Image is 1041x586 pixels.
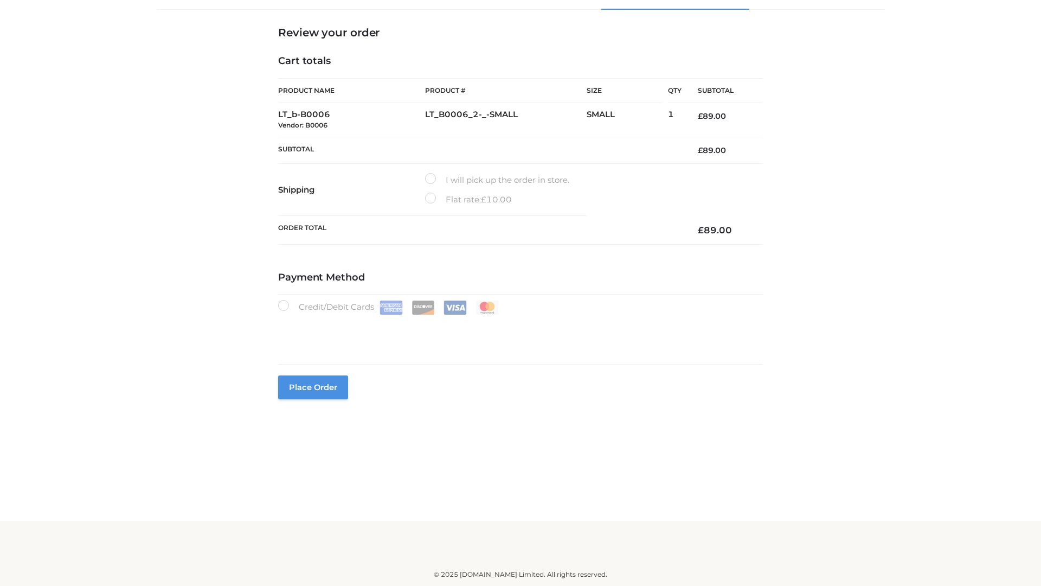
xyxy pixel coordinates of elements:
th: Order Total [278,216,682,245]
iframe: Secure payment input frame [276,313,761,352]
span: £ [698,145,703,155]
bdi: 89.00 [698,225,732,235]
h3: Review your order [278,26,763,39]
td: 1 [668,103,682,137]
bdi: 10.00 [481,194,512,205]
th: Subtotal [682,79,763,103]
span: £ [481,194,486,205]
th: Qty [668,78,682,103]
div: © 2025 [DOMAIN_NAME] Limited. All rights reserved. [161,569,880,580]
span: £ [698,111,703,121]
img: Discover [412,301,435,315]
img: Amex [380,301,403,315]
span: £ [698,225,704,235]
small: Vendor: B0006 [278,121,327,129]
label: Flat rate: [425,193,512,207]
label: I will pick up the order in store. [425,173,569,187]
button: Place order [278,375,348,399]
th: Size [587,79,663,103]
td: SMALL [587,103,668,137]
h4: Payment Method [278,272,763,284]
th: Shipping [278,164,425,216]
bdi: 89.00 [698,145,726,155]
h4: Cart totals [278,55,763,67]
th: Product Name [278,78,425,103]
img: Visa [444,301,467,315]
bdi: 89.00 [698,111,726,121]
th: Subtotal [278,137,682,163]
td: LT_b-B0006 [278,103,425,137]
img: Mastercard [475,301,499,315]
td: LT_B0006_2-_-SMALL [425,103,587,137]
th: Product # [425,78,587,103]
label: Credit/Debit Cards [278,300,500,315]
